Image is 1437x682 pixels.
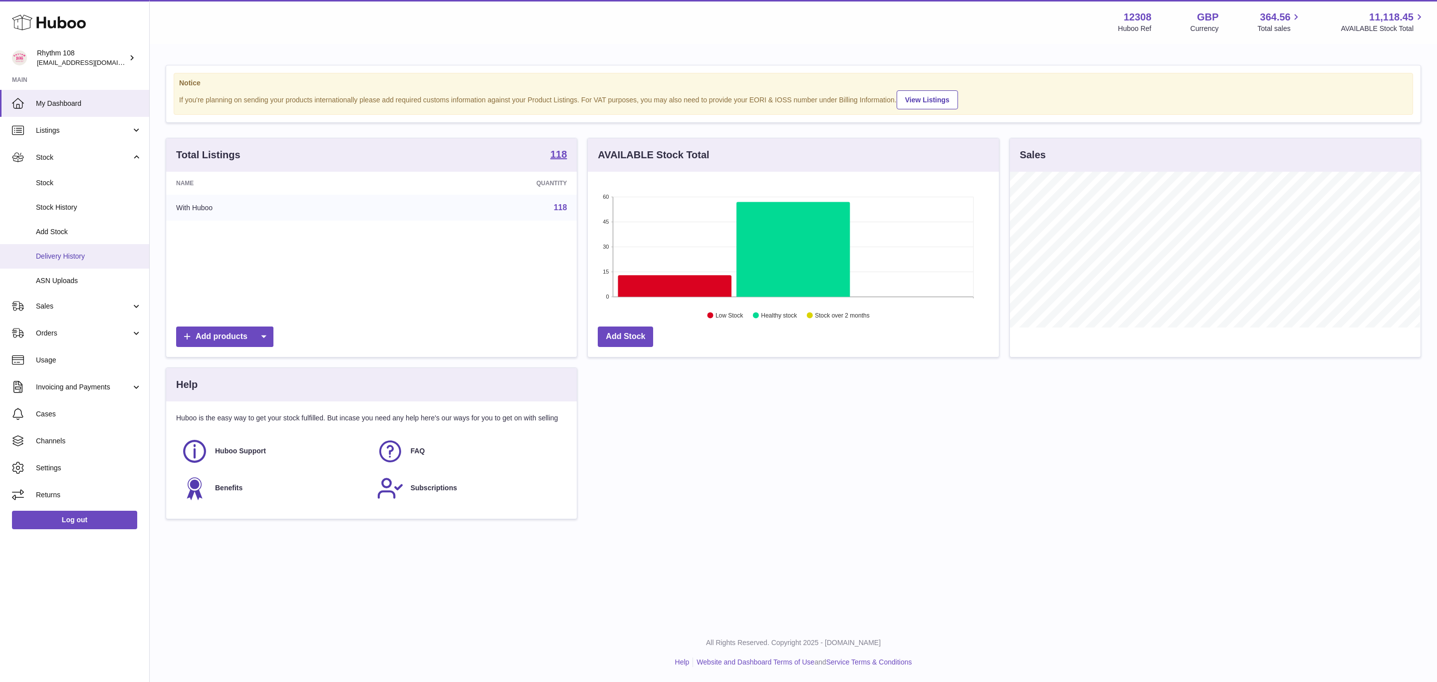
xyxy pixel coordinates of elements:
[716,312,743,319] text: Low Stock
[36,153,131,162] span: Stock
[554,203,567,212] a: 118
[36,252,142,261] span: Delivery History
[36,178,142,188] span: Stock
[697,658,814,666] a: Website and Dashboard Terms of Use
[36,227,142,237] span: Add Stock
[1341,24,1425,33] span: AVAILABLE Stock Total
[36,126,131,135] span: Listings
[1020,148,1046,162] h3: Sales
[815,312,870,319] text: Stock over 2 months
[36,409,142,419] span: Cases
[598,327,653,347] a: Add Stock
[176,413,567,423] p: Huboo is the easy way to get your stock fulfilled. But incase you need any help here's our ways f...
[603,194,609,200] text: 60
[675,658,690,666] a: Help
[1197,10,1218,24] strong: GBP
[12,511,137,529] a: Log out
[377,475,562,502] a: Subscriptions
[603,269,609,275] text: 15
[1260,10,1290,24] span: 364.56
[603,219,609,225] text: 45
[761,312,798,319] text: Healthy stock
[36,436,142,446] span: Channels
[36,329,131,338] span: Orders
[12,50,27,65] img: orders@rhythm108.com
[1369,10,1414,24] span: 11,118.45
[166,172,383,195] th: Name
[37,58,147,66] span: [EMAIL_ADDRESS][DOMAIN_NAME]
[215,483,242,493] span: Benefits
[181,438,367,465] a: Huboo Support
[1257,10,1302,33] a: 364.56 Total sales
[158,638,1429,648] p: All Rights Reserved. Copyright 2025 - [DOMAIN_NAME]
[215,446,266,456] span: Huboo Support
[166,195,383,221] td: With Huboo
[36,490,142,500] span: Returns
[826,658,912,666] a: Service Terms & Conditions
[1124,10,1152,24] strong: 12308
[1191,24,1219,33] div: Currency
[598,148,709,162] h3: AVAILABLE Stock Total
[411,446,425,456] span: FAQ
[176,148,240,162] h3: Total Listings
[36,355,142,365] span: Usage
[36,382,131,392] span: Invoicing and Payments
[693,658,912,667] li: and
[36,203,142,212] span: Stock History
[1257,24,1302,33] span: Total sales
[411,483,457,493] span: Subscriptions
[36,302,131,311] span: Sales
[36,463,142,473] span: Settings
[181,475,367,502] a: Benefits
[176,378,198,391] h3: Help
[377,438,562,465] a: FAQ
[603,244,609,250] text: 30
[176,327,273,347] a: Add products
[897,90,958,109] a: View Listings
[179,78,1408,88] strong: Notice
[550,149,567,161] a: 118
[37,48,127,67] div: Rhythm 108
[1118,24,1152,33] div: Huboo Ref
[179,89,1408,109] div: If you're planning on sending your products internationally please add required customs informati...
[36,99,142,108] span: My Dashboard
[383,172,577,195] th: Quantity
[550,149,567,159] strong: 118
[606,294,609,300] text: 0
[36,276,142,286] span: ASN Uploads
[1341,10,1425,33] a: 11,118.45 AVAILABLE Stock Total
